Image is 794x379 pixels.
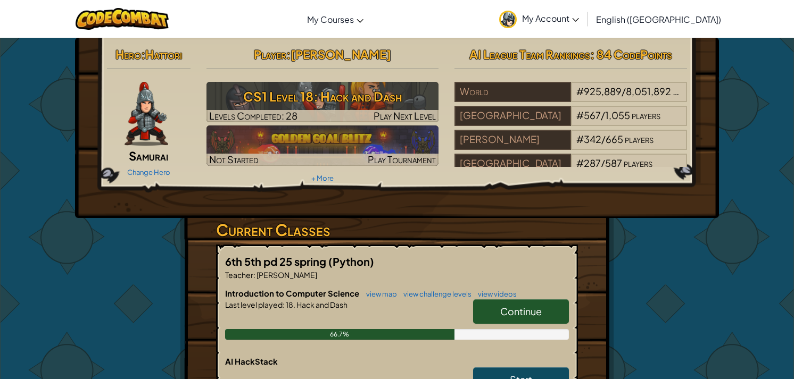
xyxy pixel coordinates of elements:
span: / [601,109,605,121]
a: view challenge levels [398,290,472,298]
a: World#925,889/8,051,892players [454,92,687,104]
a: My Courses [302,5,369,33]
span: 8,051,892 [626,85,671,97]
span: players [625,133,654,145]
span: : [286,47,291,62]
a: [GEOGRAPHIC_DATA]#287/587players [454,164,687,176]
a: My Account [494,2,584,36]
span: 287 [584,157,601,169]
span: 665 [606,133,623,145]
a: Not StartedPlay Tournament [206,125,439,166]
span: 342 [584,133,601,145]
div: World [454,82,570,102]
span: [PERSON_NAME] [255,270,317,280]
span: Continue [500,305,542,317]
span: Hack and Dash [295,300,348,309]
h3: CS1 Level 18: Hack and Dash [206,85,439,108]
a: Change Hero [127,168,170,176]
a: view map [361,290,397,298]
span: players [632,109,660,121]
span: 587 [605,157,622,169]
div: [GEOGRAPHIC_DATA] [454,154,570,174]
a: [PERSON_NAME]#342/665players [454,140,687,152]
span: : [253,270,255,280]
div: 66.7% [225,329,454,340]
span: 925,889 [584,85,622,97]
span: Play Next Level [374,110,436,122]
a: + More [311,174,334,182]
span: : [283,300,285,309]
span: AI HackStack [225,356,278,366]
img: avatar [499,11,517,28]
a: [GEOGRAPHIC_DATA]#567/1,055players [454,116,687,128]
img: Golden Goal [206,125,439,166]
span: Hattori [145,47,182,62]
span: : 84 CodePoints [590,47,672,62]
a: view videos [473,290,517,298]
span: [PERSON_NAME] [291,47,391,62]
span: Samurai [129,148,168,163]
span: Teacher [225,270,253,280]
span: # [576,109,584,121]
span: / [601,157,605,169]
h3: Current Classes [216,218,578,242]
span: / [622,85,626,97]
span: 1,055 [605,109,630,121]
img: CodeCombat logo [76,8,169,30]
span: / [601,133,606,145]
span: Hero [115,47,141,62]
a: English ([GEOGRAPHIC_DATA]) [591,5,726,33]
span: Play Tournament [368,153,436,165]
span: AI League Team Rankings [469,47,590,62]
span: Levels Completed: 28 [209,110,297,122]
span: # [576,85,584,97]
span: : [141,47,145,62]
a: Play Next Level [206,82,439,122]
span: Player [254,47,286,62]
span: # [576,133,584,145]
div: [PERSON_NAME] [454,130,570,150]
div: [GEOGRAPHIC_DATA] [454,106,570,126]
span: # [576,157,584,169]
span: 6th 5th pd 25 spring [225,255,328,268]
img: samurai.pose.png [125,82,168,146]
span: 567 [584,109,601,121]
span: Not Started [209,153,259,165]
span: (Python) [328,255,374,268]
span: English ([GEOGRAPHIC_DATA]) [596,14,721,25]
img: CS1 Level 18: Hack and Dash [206,82,439,122]
span: players [624,157,652,169]
span: My Account [522,13,579,24]
span: Introduction to Computer Science [225,288,361,298]
span: My Courses [307,14,354,25]
span: Last level played [225,300,283,309]
span: 18. [285,300,295,309]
